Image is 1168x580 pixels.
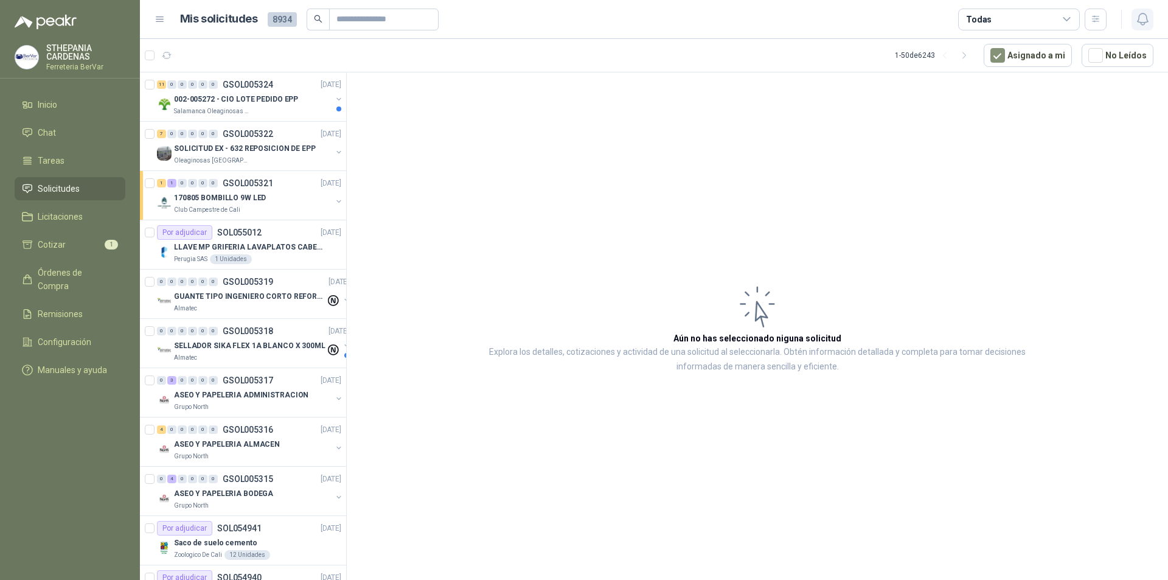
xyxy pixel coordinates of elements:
a: Manuales y ayuda [15,358,125,382]
span: Manuales y ayuda [38,363,107,377]
p: GSOL005315 [223,475,273,483]
div: 0 [188,179,197,187]
img: Company Logo [157,343,172,358]
div: 0 [167,425,176,434]
div: 7 [157,130,166,138]
img: Company Logo [157,393,172,407]
div: 0 [198,179,207,187]
div: 0 [188,475,197,483]
img: Company Logo [157,146,172,161]
p: ASEO Y PAPELERIA ALMACEN [174,439,280,450]
div: 0 [167,80,176,89]
a: Órdenes de Compra [15,261,125,298]
p: [DATE] [321,178,341,189]
span: 1 [105,240,118,250]
img: Company Logo [157,195,172,210]
div: 0 [198,327,207,335]
a: Por adjudicarSOL054941[DATE] Company LogoSaco de suelo cementoZoologico De Cali12 Unidades [140,516,346,565]
p: [DATE] [328,326,349,337]
div: 0 [188,278,197,286]
div: 0 [188,130,197,138]
p: SOLICITUD EX - 632 REPOSICION DE EPP [174,143,316,155]
span: Chat [38,126,56,139]
p: Salamanca Oleaginosas SAS [174,107,251,116]
div: 0 [209,327,218,335]
p: Club Campestre de Cali [174,205,240,215]
p: 170805 BOMBILLO 9W LED [174,192,266,204]
div: 0 [178,179,187,187]
div: 0 [198,130,207,138]
button: Asignado a mi [984,44,1072,67]
div: Todas [966,13,992,26]
div: 0 [178,278,187,286]
img: Company Logo [157,97,172,111]
div: 0 [167,278,176,286]
p: GSOL005324 [223,80,273,89]
span: Inicio [38,98,57,111]
p: LLAVE MP GRIFERIA LAVAPLATOS CABEZA EXTRAIBLE [174,242,325,253]
p: ASEO Y PAPELERIA ADMINISTRACION [174,390,308,401]
div: 0 [198,425,207,434]
div: 0 [167,327,176,335]
span: Solicitudes [38,182,80,195]
div: 0 [178,80,187,89]
a: 0 0 0 0 0 0 GSOL005318[DATE] Company LogoSELLADOR SIKA FLEX 1A BLANCO X 300MLAlmatec [157,324,352,363]
span: Tareas [38,154,64,167]
p: GSOL005318 [223,327,273,335]
p: GSOL005316 [223,425,273,434]
div: 0 [209,80,218,89]
img: Logo peakr [15,15,77,29]
div: 4 [167,475,176,483]
div: 0 [209,475,218,483]
div: 1 - 50 de 6243 [895,46,974,65]
div: 1 [157,179,166,187]
div: 0 [157,376,166,385]
p: Almatec [174,353,197,363]
div: 0 [188,376,197,385]
div: 1 [167,179,176,187]
div: 0 [209,376,218,385]
a: Por adjudicarSOL055012[DATE] Company LogoLLAVE MP GRIFERIA LAVAPLATOS CABEZA EXTRAIBLEPerugia SAS... [140,220,346,270]
p: [DATE] [321,128,341,140]
span: Órdenes de Compra [38,266,114,293]
p: SOL055012 [217,228,262,237]
p: GSOL005321 [223,179,273,187]
div: 0 [209,130,218,138]
p: Grupo North [174,501,209,511]
div: 0 [209,278,218,286]
p: [DATE] [321,424,341,436]
p: Grupo North [174,402,209,412]
a: 1 1 0 0 0 0 GSOL005321[DATE] Company Logo170805 BOMBILLO 9W LEDClub Campestre de Cali [157,176,344,215]
div: 0 [178,130,187,138]
p: [DATE] [321,473,341,485]
p: Saco de suelo cemento [174,537,257,549]
div: 3 [167,376,176,385]
img: Company Logo [157,540,172,555]
div: 0 [178,475,187,483]
img: Company Logo [15,46,38,69]
div: 0 [178,327,187,335]
p: GUANTE TIPO INGENIERO CORTO REFORZADO [174,291,325,302]
div: 0 [188,425,197,434]
p: [DATE] [328,276,349,288]
a: 4 0 0 0 0 0 GSOL005316[DATE] Company LogoASEO Y PAPELERIA ALMACENGrupo North [157,422,344,461]
a: 11 0 0 0 0 0 GSOL005324[DATE] Company Logo002-005272 - CIO LOTE PEDIDO EPPSalamanca Oleaginosas SAS [157,77,344,116]
img: Company Logo [157,294,172,309]
p: Explora los detalles, cotizaciones y actividad de una solicitud al seleccionarla. Obtén informaci... [468,345,1046,374]
p: Perugia SAS [174,254,207,264]
p: ASEO Y PAPELERIA BODEGA [174,488,273,500]
div: 0 [178,376,187,385]
div: 0 [198,475,207,483]
span: Configuración [38,335,91,349]
p: 002-005272 - CIO LOTE PEDIDO EPP [174,94,298,105]
div: 12 Unidades [224,550,270,560]
p: Oleaginosas [GEOGRAPHIC_DATA][PERSON_NAME] [174,156,251,166]
p: [DATE] [321,375,341,386]
p: Ferreteria BerVar [46,63,125,71]
p: [DATE] [321,79,341,91]
span: search [314,15,322,23]
p: GSOL005317 [223,376,273,385]
p: GSOL005322 [223,130,273,138]
img: Company Logo [157,245,172,259]
a: Remisiones [15,302,125,326]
